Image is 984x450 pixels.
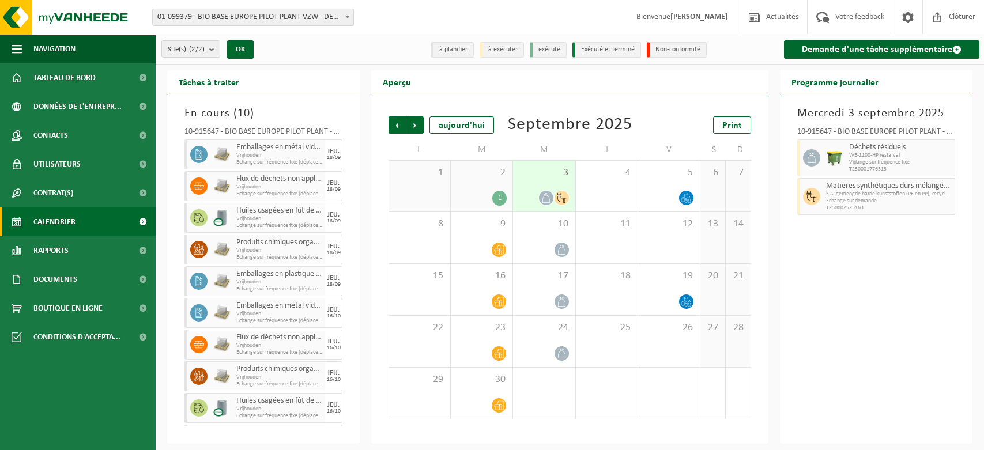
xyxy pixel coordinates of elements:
h2: Programme journalier [780,70,890,93]
img: LP-PA-00000-WDN-11 [213,368,231,385]
span: Echange sur fréquence fixe (déplacement exclu) [236,381,322,388]
div: 18/09 [327,250,341,256]
div: JEU. [327,243,340,250]
a: Demande d'une tâche supplémentaire [784,40,979,59]
span: Produits chimiques organiques, non dangereux en petit emballage [236,365,322,374]
div: 10-915647 - BIO BASE EUROPE PILOT PLANT - DESTELDONK [184,128,342,139]
span: Site(s) [168,41,205,58]
div: JEU. [327,402,340,409]
span: 7 [732,167,745,179]
div: JEU. [327,211,340,218]
span: 23 [457,322,507,334]
img: LP-LD-00200-CU [213,399,231,417]
span: 01-099379 - BIO BASE EUROPE PILOT PLANT VZW - DESTELDONK [152,9,354,26]
span: Documents [33,265,77,294]
span: Matières synthétiques durs mélangées (PE et PP), recyclables (industriel) [826,181,952,191]
div: JEU. [327,338,340,345]
a: Print [713,116,751,134]
span: Vrijhouden [236,247,322,254]
span: Huiles usagées en fût de 200 lt [236,206,322,215]
div: 18/09 [327,155,341,161]
span: 29 [395,373,444,386]
span: Echange sur fréquence fixe (déplacement exclu) [236,349,322,356]
span: T250001776513 [849,166,952,173]
img: LP-PA-00000-WDN-11 [213,177,231,195]
span: Echange sur fréquence fixe (déplacement exclu) [236,286,322,293]
h2: Aperçu [371,70,423,93]
span: 11 [582,218,632,230]
span: 26 [644,322,694,334]
span: 19 [644,270,694,282]
span: 17 [519,270,569,282]
span: Utilisateurs [33,150,81,179]
span: 20 [706,270,719,282]
span: 15 [395,270,444,282]
span: 8 [395,218,444,230]
div: JEU. [327,307,340,313]
span: 18 [582,270,632,282]
span: Echange sur fréquence fixe (déplacement exclu) [236,413,322,419]
span: 5 [644,167,694,179]
div: 10-915647 - BIO BASE EUROPE PILOT PLANT - DESTELDONK [797,128,955,139]
span: 01-099379 - BIO BASE EUROPE PILOT PLANT VZW - DESTELDONK [153,9,353,25]
div: JEU. [327,370,340,377]
div: 16/10 [327,377,341,383]
span: Echange sur demande [826,198,952,205]
span: 6 [706,167,719,179]
span: Calendrier [33,207,76,236]
span: 10 [519,218,569,230]
span: 24 [519,322,569,334]
span: 16 [457,270,507,282]
span: 21 [732,270,745,282]
span: Données de l'entrepr... [33,92,122,121]
div: 16/10 [327,409,341,414]
li: à exécuter [480,42,524,58]
span: 1 [395,167,444,179]
span: 3 [519,167,569,179]
span: Echange sur fréquence fixe (déplacement exclu) [236,191,322,198]
span: Rapports [33,236,69,265]
span: Navigation [33,35,76,63]
span: Print [722,121,742,130]
td: J [576,139,638,160]
img: WB-1100-HPE-GN-50 [826,149,843,167]
td: V [638,139,700,160]
span: Emballages en métal vides souillés par des substances dangereuses [236,301,322,311]
span: WB-1100-HP restafval [849,152,952,159]
span: 28 [732,322,745,334]
li: Non-conformité [647,42,707,58]
span: Contacts [33,121,68,150]
div: JEU. [327,180,340,187]
span: Echange sur fréquence fixe (déplacement exclu) [236,317,322,324]
h2: Tâches à traiter [167,70,251,93]
td: M [513,139,575,160]
span: Flux de déchets non applicable [236,333,322,342]
span: Echange sur fréquence fixe (déplacement exclu) [236,222,322,229]
span: Echange sur fréquence fixe (déplacement exclu) [236,254,322,261]
count: (2/2) [189,46,205,53]
span: 12 [644,218,694,230]
span: K22 gemengde harde kunststoffen (PE en PP), recycleer [826,191,952,198]
span: Vrijhouden [236,406,322,413]
img: LP-PA-00000-WDN-11 [213,304,231,322]
div: 16/10 [327,345,341,351]
h3: En cours ( ) [184,105,342,122]
div: 18/09 [327,187,341,192]
span: 30 [457,373,507,386]
li: Exécuté et terminé [572,42,641,58]
span: Vrijhouden [236,215,322,222]
span: Vrijhouden [236,152,322,159]
span: Emballages en plastique vides souillés par des substances oxydants (comburant) [236,270,322,279]
span: Suivant [406,116,424,134]
span: Précédent [389,116,406,134]
li: exécuté [530,42,567,58]
span: 25 [582,322,632,334]
button: Site(s)(2/2) [161,40,220,58]
span: Emballages en métal vides souillés par des substances dangereuses [236,143,322,152]
span: Déchets résiduels [849,143,952,152]
span: 4 [582,167,632,179]
div: aujourd'hui [429,116,494,134]
span: Huiles usagées en fût de 200 lt [236,396,322,406]
img: LP-LD-00200-CU [213,209,231,226]
span: 22 [395,322,444,334]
